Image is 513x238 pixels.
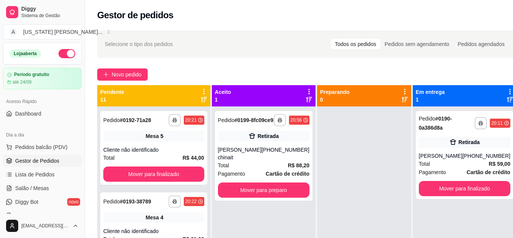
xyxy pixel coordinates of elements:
[145,132,159,140] span: Mesa
[218,170,245,178] span: Pagamento
[419,160,430,168] span: Total
[416,88,445,96] p: Em entrega
[458,138,480,146] div: Retirada
[145,214,159,221] span: Mesa
[453,39,509,49] div: Pedidos agendados
[13,79,32,85] article: até 24/09
[3,209,82,222] a: KDS
[218,146,262,161] div: [PERSON_NAME] chinait
[266,171,309,177] strong: Cartão de crédito
[331,39,380,49] div: Todos os pedidos
[288,162,309,168] strong: R$ 88,20
[3,141,82,153] button: Pedidos balcão (PDV)
[14,72,49,78] article: Período gratuito
[3,196,82,208] a: Diggy Botnovo
[103,146,204,154] div: Cliente não identificado
[15,143,68,151] span: Pedidos balcão (PDV)
[15,157,59,165] span: Gestor de Pedidos
[467,169,510,175] strong: Cartão de crédito
[21,13,79,19] span: Sistema de Gestão
[120,117,152,123] strong: # 0192-71a28
[3,168,82,181] a: Lista de Pedidos
[9,49,41,58] div: Loja aberta
[15,212,26,219] span: KDS
[419,168,446,176] span: Pagamento
[15,110,41,117] span: Dashboard
[3,182,82,194] a: Salão / Mesas
[183,155,204,161] strong: R$ 44,00
[112,70,142,79] span: Novo pedido
[489,161,510,167] strong: R$ 59,00
[105,40,173,48] span: Selecione o tipo dos pedidos
[21,6,79,13] span: Diggy
[100,96,124,103] p: 11
[215,88,231,96] p: Aceito
[419,181,510,196] button: Mover para finalizado
[262,146,309,161] div: [PHONE_NUMBER]
[9,28,17,36] span: A
[100,88,124,96] p: Pendente
[419,152,462,160] div: [PERSON_NAME]
[15,171,55,178] span: Lista de Pedidos
[419,116,452,131] strong: # 0190-0a386d8a
[218,117,235,123] span: Pedido
[97,9,174,21] h2: Gestor de pedidos
[21,223,69,229] span: [EMAIL_ADDRESS][DOMAIN_NAME]
[218,161,229,170] span: Total
[320,88,350,96] p: Preparando
[462,152,510,160] div: [PHONE_NUMBER]
[15,184,49,192] span: Salão / Mesas
[320,96,350,103] p: 0
[15,198,38,206] span: Diggy Bot
[419,116,436,122] span: Pedido
[3,3,82,21] a: DiggySistema de Gestão
[97,68,148,81] button: Novo pedido
[3,24,82,40] button: Select a team
[185,117,197,123] div: 20:21
[160,214,163,221] div: 4
[103,227,204,235] div: Cliente não identificado
[160,132,163,140] div: 5
[103,154,115,162] span: Total
[103,167,204,182] button: Mover para finalizado
[3,108,82,120] a: Dashboard
[58,49,75,58] button: Alterar Status
[234,117,273,123] strong: # 0199-8fc09ce9
[103,117,120,123] span: Pedido
[185,198,197,205] div: 20:22
[103,198,120,205] span: Pedido
[290,117,302,123] div: 20:56
[23,28,103,36] div: [US_STATE] [PERSON_NAME] ...
[215,96,231,103] p: 1
[416,96,445,103] p: 1
[3,68,82,89] a: Período gratuitoaté 24/09
[3,155,82,167] a: Gestor de Pedidos
[3,95,82,108] div: Acesso Rápido
[120,198,152,205] strong: # 0193-38789
[257,132,279,140] div: Retirada
[3,129,82,141] div: Dia a dia
[218,182,309,198] button: Mover para preparo
[103,72,109,77] span: plus
[3,217,82,235] button: [EMAIL_ADDRESS][DOMAIN_NAME]
[491,120,503,126] div: 20:11
[380,39,453,49] div: Pedidos sem agendamento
